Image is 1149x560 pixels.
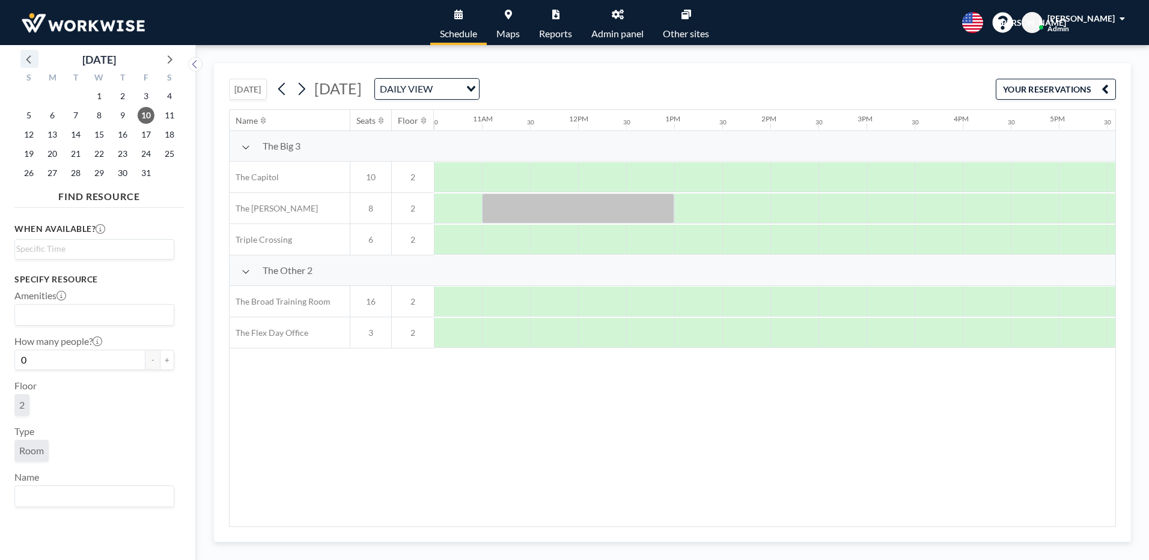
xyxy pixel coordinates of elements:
[114,126,131,143] span: Thursday, October 16, 2025
[236,115,258,126] div: Name
[815,118,823,126] div: 30
[996,79,1116,100] button: YOUR RESERVATIONS
[392,327,434,338] span: 2
[15,240,174,258] div: Search for option
[19,11,147,35] img: organization-logo
[138,145,154,162] span: Friday, October 24, 2025
[999,17,1066,28] span: [PERSON_NAME]
[496,29,520,38] span: Maps
[44,107,61,124] span: Monday, October 6, 2025
[230,172,279,183] span: The Capitol
[858,114,873,123] div: 3PM
[161,145,178,162] span: Saturday, October 25, 2025
[41,71,64,87] div: M
[145,350,160,370] button: -
[91,107,108,124] span: Wednesday, October 8, 2025
[138,107,154,124] span: Friday, October 10, 2025
[91,88,108,105] span: Wednesday, October 1, 2025
[398,115,418,126] div: Floor
[114,165,131,181] span: Thursday, October 30, 2025
[67,126,84,143] span: Tuesday, October 14, 2025
[1047,13,1115,23] span: [PERSON_NAME]
[392,296,434,307] span: 2
[350,234,391,245] span: 6
[14,274,174,285] h3: Specify resource
[19,445,44,457] span: Room
[392,172,434,183] span: 2
[527,118,534,126] div: 30
[314,79,362,97] span: [DATE]
[91,126,108,143] span: Wednesday, October 15, 2025
[67,107,84,124] span: Tuesday, October 7, 2025
[16,242,167,255] input: Search for option
[160,350,174,370] button: +
[15,305,174,325] div: Search for option
[1104,118,1111,126] div: 30
[19,399,25,411] span: 2
[14,425,34,437] label: Type
[1008,118,1015,126] div: 30
[623,118,630,126] div: 30
[350,172,391,183] span: 10
[114,107,131,124] span: Thursday, October 9, 2025
[230,296,331,307] span: The Broad Training Room
[14,380,37,392] label: Floor
[44,165,61,181] span: Monday, October 27, 2025
[14,186,184,202] h4: FIND RESOURCE
[392,234,434,245] span: 2
[377,81,435,97] span: DAILY VIEW
[230,234,292,245] span: Triple Crossing
[138,165,154,181] span: Friday, October 31, 2025
[436,81,459,97] input: Search for option
[665,114,680,123] div: 1PM
[473,114,493,123] div: 11AM
[64,71,88,87] div: T
[350,296,391,307] span: 16
[67,145,84,162] span: Tuesday, October 21, 2025
[114,145,131,162] span: Thursday, October 23, 2025
[591,29,644,38] span: Admin panel
[375,79,479,99] div: Search for option
[356,115,376,126] div: Seats
[88,71,111,87] div: W
[16,307,167,323] input: Search for option
[1050,114,1065,123] div: 5PM
[350,327,391,338] span: 3
[91,145,108,162] span: Wednesday, October 22, 2025
[1047,24,1069,33] span: Admin
[230,203,318,214] span: The [PERSON_NAME]
[263,264,312,276] span: The Other 2
[20,107,37,124] span: Sunday, October 5, 2025
[569,114,588,123] div: 12PM
[44,126,61,143] span: Monday, October 13, 2025
[157,71,181,87] div: S
[14,335,102,347] label: How many people?
[20,165,37,181] span: Sunday, October 26, 2025
[91,165,108,181] span: Wednesday, October 29, 2025
[138,126,154,143] span: Friday, October 17, 2025
[44,145,61,162] span: Monday, October 20, 2025
[761,114,776,123] div: 2PM
[82,51,116,68] div: [DATE]
[663,29,709,38] span: Other sites
[350,203,391,214] span: 8
[20,126,37,143] span: Sunday, October 12, 2025
[161,88,178,105] span: Saturday, October 4, 2025
[912,118,919,126] div: 30
[431,118,438,126] div: 30
[719,118,727,126] div: 30
[161,126,178,143] span: Saturday, October 18, 2025
[263,140,300,152] span: The Big 3
[16,488,167,504] input: Search for option
[392,203,434,214] span: 2
[161,107,178,124] span: Saturday, October 11, 2025
[138,88,154,105] span: Friday, October 3, 2025
[440,29,477,38] span: Schedule
[954,114,969,123] div: 4PM
[20,145,37,162] span: Sunday, October 19, 2025
[134,71,157,87] div: F
[230,327,308,338] span: The Flex Day Office
[17,71,41,87] div: S
[539,29,572,38] span: Reports
[111,71,134,87] div: T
